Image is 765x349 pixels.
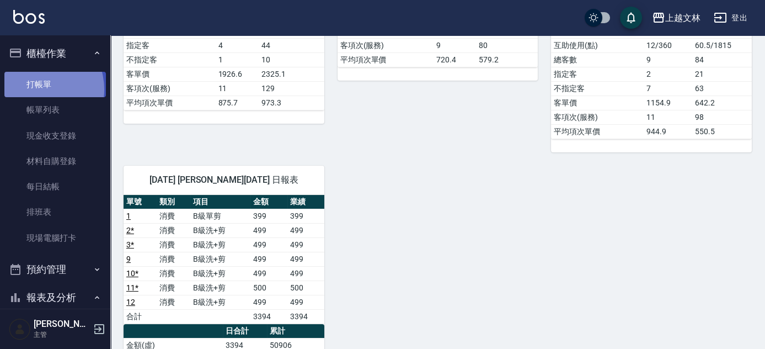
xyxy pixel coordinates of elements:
td: 642.2 [692,96,752,110]
td: 平均項次單價 [338,52,434,67]
td: 720.4 [434,52,476,67]
td: 98 [692,110,752,124]
td: 合計 [124,309,157,324]
td: 10 [259,52,324,67]
td: 2325.1 [259,67,324,81]
td: 總客數 [551,52,644,67]
th: 類別 [157,195,190,209]
a: 1 [126,211,131,220]
a: 9 [126,255,131,263]
td: 11 [215,81,259,96]
td: 消費 [157,281,190,295]
a: 排班表 [4,199,106,225]
th: 單號 [124,195,157,209]
button: save [620,7,642,29]
td: 客單價 [551,96,644,110]
td: 消費 [157,252,190,266]
td: 550.5 [692,124,752,139]
td: 579.2 [476,52,538,67]
button: 預約管理 [4,255,106,284]
td: 消費 [157,295,190,309]
th: 項目 [190,195,251,209]
a: 現場電腦打卡 [4,225,106,251]
td: 消費 [157,237,190,252]
td: 客單價 [124,67,215,81]
td: 互助使用(點) [551,38,644,52]
h5: [PERSON_NAME] [34,319,90,330]
td: 1154.9 [644,96,692,110]
td: 80 [476,38,538,52]
td: 3394 [250,309,287,324]
td: 9 [644,52,692,67]
td: 不指定客 [124,52,215,67]
button: 櫃檯作業 [4,39,106,68]
td: 499 [287,252,324,266]
td: 944.9 [644,124,692,139]
td: 499 [250,237,287,252]
a: 12 [126,298,135,306]
table: a dense table [124,195,324,324]
td: 875.7 [215,96,259,110]
td: 44 [259,38,324,52]
td: 84 [692,52,752,67]
th: 日合計 [223,324,267,339]
div: 上越文林 [665,11,700,25]
td: 客項次(服務) [124,81,215,96]
a: 現金收支登錄 [4,123,106,149]
td: 499 [287,223,324,237]
td: B級洗+剪 [190,237,251,252]
td: B級洗+剪 [190,223,251,237]
td: 499 [250,252,287,266]
td: 499 [250,223,287,237]
td: 4 [215,38,259,52]
a: 帳單列表 [4,97,106,123]
td: 499 [287,295,324,309]
td: 973.3 [259,96,324,110]
td: B級洗+剪 [190,252,251,266]
button: 登出 [709,8,752,28]
a: 材料自購登錄 [4,149,106,174]
td: 消費 [157,223,190,237]
td: 129 [259,81,324,96]
button: 報表及分析 [4,283,106,312]
td: 499 [250,266,287,281]
td: 499 [287,237,324,252]
td: 499 [287,266,324,281]
td: 指定客 [551,67,644,81]
td: 60.5/1815 [692,38,752,52]
td: B級洗+剪 [190,266,251,281]
a: 打帳單 [4,72,106,97]
td: 399 [287,209,324,223]
td: 平均項次單價 [124,96,215,110]
th: 累計 [267,324,324,339]
td: 7 [644,81,692,96]
td: 平均項次單價 [551,124,644,139]
td: 21 [692,67,752,81]
td: B級單剪 [190,209,251,223]
td: 11 [644,110,692,124]
td: 499 [250,295,287,309]
a: 每日結帳 [4,174,106,199]
th: 業績 [287,195,324,209]
td: 2 [644,67,692,81]
img: Logo [13,10,45,24]
td: 12/360 [644,38,692,52]
td: 500 [250,281,287,295]
td: B級洗+剪 [190,295,251,309]
td: 3394 [287,309,324,324]
td: 客項次(服務) [551,110,644,124]
button: 上越文林 [648,7,705,29]
td: 消費 [157,266,190,281]
img: Person [9,318,31,340]
td: B級洗+剪 [190,281,251,295]
td: 指定客 [124,38,215,52]
td: 消費 [157,209,190,223]
p: 主管 [34,330,90,340]
span: [DATE] [PERSON_NAME][DATE] 日報表 [137,174,311,186]
td: 399 [250,209,287,223]
td: 500 [287,281,324,295]
td: 客項次(服務) [338,38,434,52]
td: 1 [215,52,259,67]
td: 1926.6 [215,67,259,81]
td: 9 [434,38,476,52]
